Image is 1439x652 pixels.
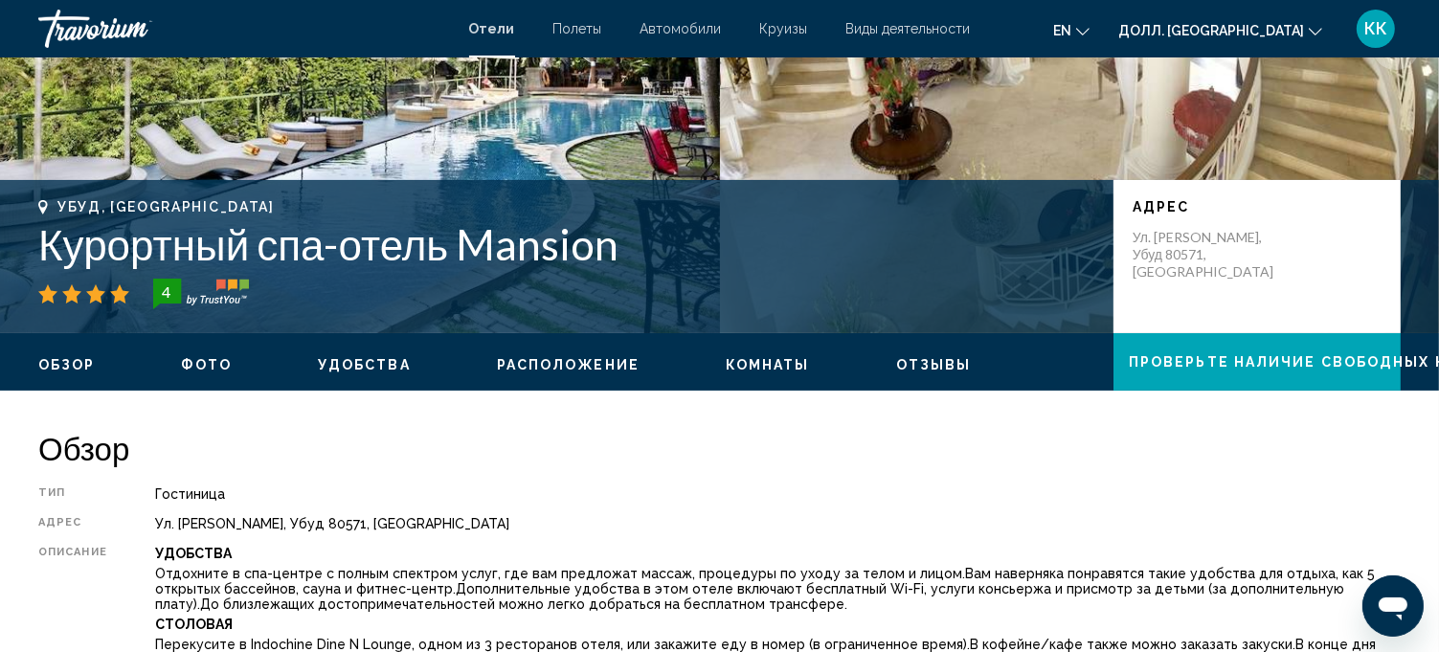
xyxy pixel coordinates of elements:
ya-tr-span: Перекусите в Indochine Dine N Lounge, одном из 3 ресторанов отеля, или закажите еду в номер (в ог... [155,637,970,652]
ya-tr-span: Вам наверняка понравятся такие удобства для отдыха, как 5 открытых бассейнов, сауна и фитнес-центр. [155,566,1375,596]
ya-tr-span: Отзывы [896,357,972,372]
ya-tr-span: КК [1364,18,1387,38]
button: Обзор [38,356,96,373]
ya-tr-span: Обзор [38,357,96,372]
button: Изменить валюту [1118,16,1322,44]
ya-tr-span: Удобства [318,357,411,372]
ya-tr-span: Ул. [PERSON_NAME], Убуд 80571, [GEOGRAPHIC_DATA] [155,516,509,531]
ya-tr-span: До близлежащих достопримечательностей можно легко добраться на бесплатном трансфере. [200,596,847,612]
a: Виды деятельности [846,21,971,36]
ya-tr-span: Адрес [1133,199,1190,214]
ya-tr-span: Столовая [155,617,233,632]
img: trustyou-badge-hor.svg [153,279,249,309]
div: 4 [147,281,186,304]
a: Полеты [553,21,602,36]
ya-tr-span: Гостиница [155,486,225,502]
button: Расположение [497,356,640,373]
ya-tr-span: Адрес [38,516,82,528]
button: Комнаты [726,356,810,373]
button: Фото [182,356,232,373]
ya-tr-span: Фото [182,357,232,372]
ya-tr-span: Ул. [PERSON_NAME], Убуд 80571, [GEOGRAPHIC_DATA] [1133,229,1273,280]
ya-tr-span: Убуд, [GEOGRAPHIC_DATA] [57,199,275,214]
ya-tr-span: Расположение [497,357,640,372]
button: Проверьте Наличие свободных номеров [1113,333,1401,391]
ya-tr-span: Обзор [38,429,129,467]
a: Травориум [38,10,450,48]
a: Автомобили [641,21,722,36]
iframe: Кнопка запуска окна обмена сообщениями [1362,575,1424,637]
ya-tr-span: Отдохните в спа-центре с полным спектром услуг, где вам предложат массаж, процедуры по уходу за т... [155,566,965,581]
button: Удобства [318,356,411,373]
a: Отели [469,21,515,36]
ya-tr-span: Дополнительные удобства в этом отеле включают бесплатный Wi-Fi, услуги консьержа и присмотр за де... [155,581,1344,612]
ya-tr-span: Описание [38,546,107,558]
ya-tr-span: Курортный спа-отель Mansion [38,219,618,269]
ya-tr-span: Тип [38,486,65,499]
button: Отзывы [896,356,972,373]
a: Круизы [760,21,808,36]
ya-tr-span: Удобства [155,546,232,561]
ya-tr-span: Долл. [GEOGRAPHIC_DATA] [1118,23,1304,38]
ya-tr-span: Комнаты [726,357,810,372]
button: Пользовательское меню [1351,9,1401,49]
button: Изменить язык [1053,16,1090,44]
ya-tr-span: В кофейне/кафе также можно заказать закуски. [970,637,1295,652]
ya-tr-span: en [1053,23,1071,38]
